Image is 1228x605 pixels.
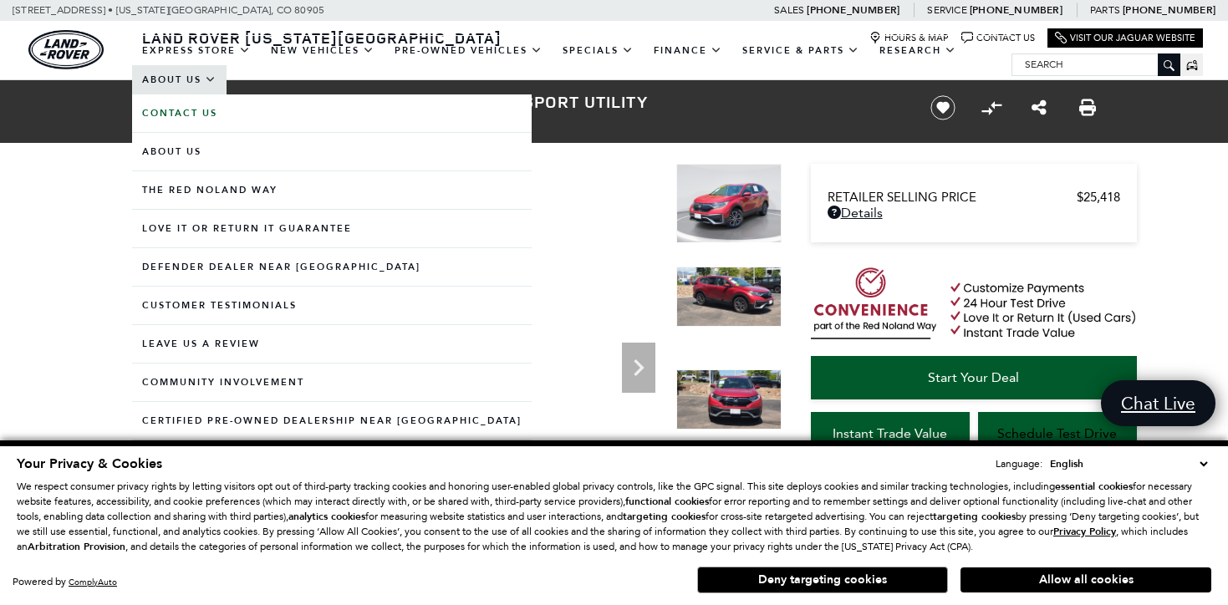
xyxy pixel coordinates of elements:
[132,402,532,440] a: Certified Pre-Owned Dealership near [GEOGRAPHIC_DATA]
[807,3,899,17] a: [PHONE_NUMBER]
[811,412,970,455] a: Instant Trade Value
[132,28,512,48] a: Land Rover [US_STATE][GEOGRAPHIC_DATA]
[928,369,1019,385] span: Start Your Deal
[132,65,227,94] a: About Us
[142,107,217,119] b: Contact Us
[774,4,804,16] span: Sales
[385,36,553,65] a: Pre-Owned Vehicles
[828,190,1077,205] span: Retailer Selling Price
[1077,190,1120,205] span: $25,418
[69,577,117,587] a: ComplyAuto
[132,210,532,247] a: Love It or Return It Guarantee
[933,510,1016,523] strong: targeting cookies
[132,364,532,401] a: Community Involvement
[869,32,949,44] a: Hours & Map
[288,510,365,523] strong: analytics cookies
[1079,98,1096,118] a: Print this Pre-Owned 2021 Honda CR-V EX-L AWD 4D Sport Utility
[828,205,1120,221] a: Details
[697,567,948,593] button: Deny targeting cookies
[132,94,532,132] a: Contact Us
[978,412,1137,455] a: Schedule Test Drive
[261,36,385,65] a: New Vehicles
[623,510,706,523] strong: targeting cookies
[925,94,961,121] button: Save vehicle
[625,495,709,508] strong: functional cookies
[1012,54,1180,74] input: Search
[17,455,162,473] span: Your Privacy & Cookies
[132,133,532,170] a: About Us
[553,36,644,65] a: Specials
[132,36,261,65] a: EXPRESS STORE
[676,164,782,243] img: Used 2021 Radiant Red Metallic Honda EX-L image 1
[869,36,966,65] a: Research
[828,190,1120,205] a: Retailer Selling Price $25,418
[1090,4,1120,16] span: Parts
[676,369,782,430] img: Used 2021 Radiant Red Metallic Honda EX-L image 3
[970,3,1062,17] a: [PHONE_NUMBER]
[676,267,782,327] img: Used 2021 Radiant Red Metallic Honda EX-L image 2
[132,287,532,324] a: Customer Testimonials
[1055,32,1195,44] a: Visit Our Jaguar Website
[732,36,869,65] a: Service & Parts
[1055,480,1133,493] strong: essential cookies
[28,30,104,69] a: land-rover
[132,36,1011,94] nav: Main Navigation
[28,540,125,553] strong: Arbitration Provision
[132,325,532,363] a: Leave Us A Review
[142,28,502,48] span: Land Rover [US_STATE][GEOGRAPHIC_DATA]
[132,248,532,286] a: Defender Dealer near [GEOGRAPHIC_DATA]
[997,425,1117,441] span: Schedule Test Drive
[622,343,655,393] div: Next
[1053,525,1116,538] u: Privacy Policy
[644,36,732,65] a: Finance
[13,4,324,16] a: [STREET_ADDRESS] • [US_STATE][GEOGRAPHIC_DATA], CO 80905
[1053,526,1116,537] a: Privacy Policy
[17,479,1211,554] p: We respect consumer privacy rights by letting visitors opt out of third-party tracking cookies an...
[13,577,117,587] div: Powered by
[979,95,1004,120] button: Compare Vehicle
[1123,3,1215,17] a: [PHONE_NUMBER]
[1101,380,1215,426] a: Chat Live
[132,171,532,209] a: The Red Noland Way
[927,4,966,16] span: Service
[996,459,1042,469] div: Language:
[1113,392,1204,414] span: Chat Live
[1032,98,1047,118] a: Share this Pre-Owned 2021 Honda CR-V EX-L AWD 4D Sport Utility
[961,32,1035,44] a: Contact Us
[811,356,1137,399] a: Start Your Deal
[1046,455,1211,472] select: Language Select
[28,30,104,69] img: Land Rover
[833,425,947,441] span: Instant Trade Value
[960,567,1211,592] button: Allow all cookies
